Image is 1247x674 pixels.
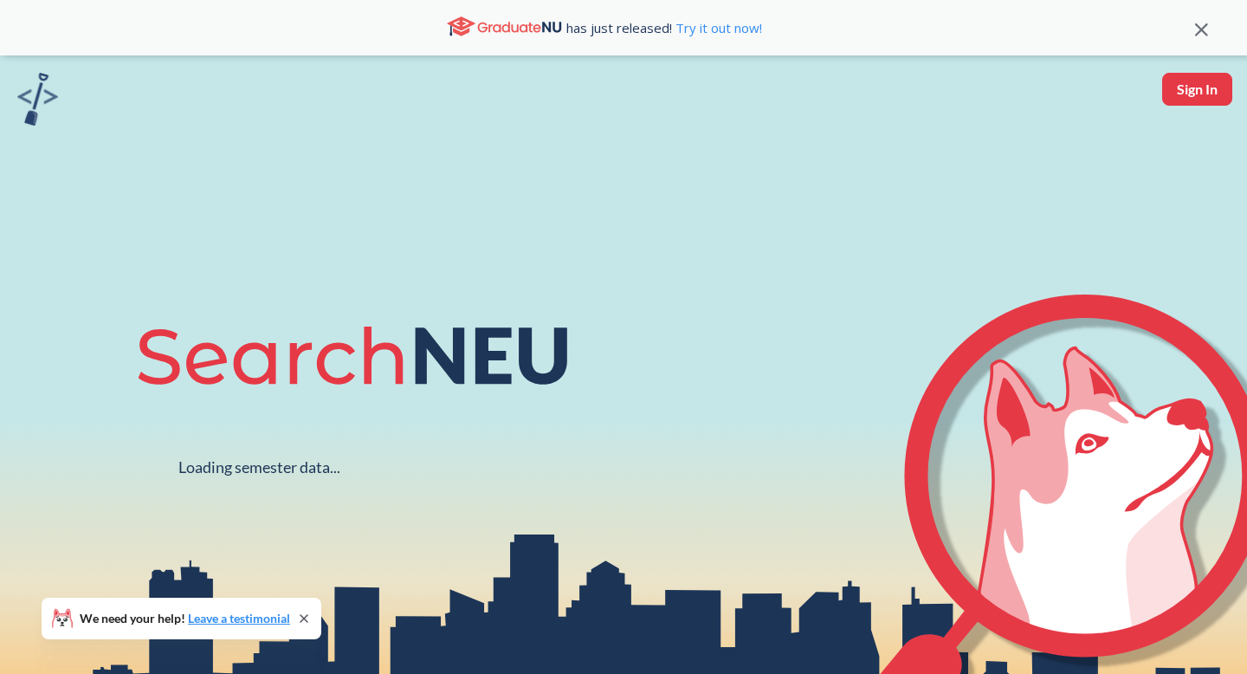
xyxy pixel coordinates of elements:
[17,73,58,131] a: sandbox logo
[17,73,58,126] img: sandbox logo
[188,611,290,625] a: Leave a testimonial
[566,18,762,37] span: has just released!
[178,457,340,477] div: Loading semester data...
[80,612,290,625] span: We need your help!
[672,19,762,36] a: Try it out now!
[1162,73,1232,106] button: Sign In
